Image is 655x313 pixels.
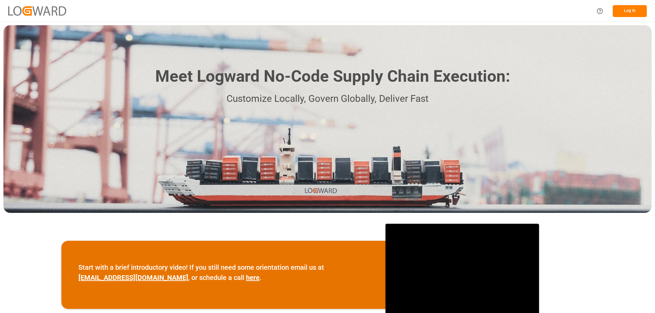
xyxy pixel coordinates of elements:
[613,5,647,17] button: Log In
[78,262,368,283] p: Start with a brief introductory video! If you still need some orientation email us at , or schedu...
[8,6,66,15] img: Logward_new_orange.png
[78,273,188,282] a: [EMAIL_ADDRESS][DOMAIN_NAME]
[145,91,510,107] p: Customize Locally, Govern Globally, Deliver Fast
[592,3,608,19] button: Help Center
[246,273,260,282] a: here
[155,64,510,89] h1: Meet Logward No-Code Supply Chain Execution:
